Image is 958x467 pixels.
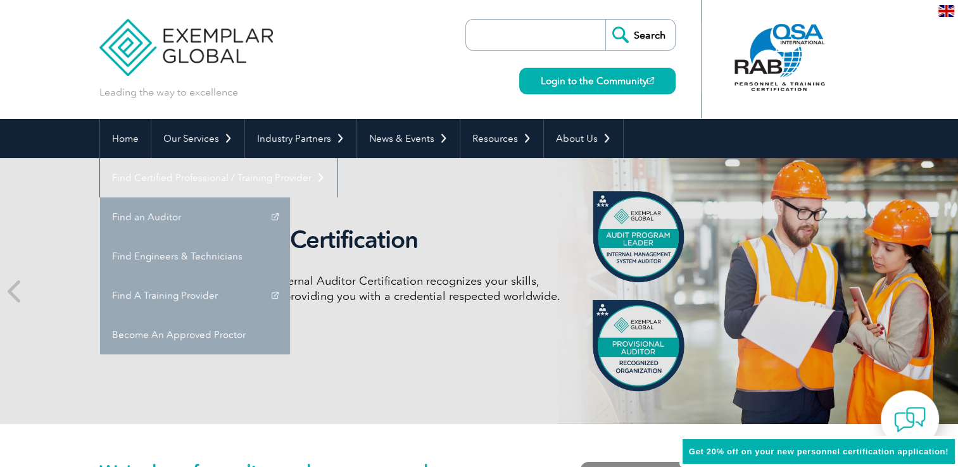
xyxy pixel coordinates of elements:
[100,119,151,158] a: Home
[544,119,623,158] a: About Us
[100,315,290,354] a: Become An Approved Proctor
[894,404,926,435] img: contact-chat.png
[100,276,290,315] a: Find A Training Provider
[245,119,356,158] a: Industry Partners
[938,5,954,17] img: en
[100,158,337,197] a: Find Certified Professional / Training Provider
[118,225,593,254] h2: Internal Auditor Certification
[519,68,676,94] a: Login to the Community
[605,20,675,50] input: Search
[100,197,290,237] a: Find an Auditor
[647,77,654,84] img: open_square.png
[151,119,244,158] a: Our Services
[460,119,543,158] a: Resources
[118,273,593,304] p: Discover how our redesigned Internal Auditor Certification recognizes your skills, achievements, ...
[689,447,949,456] span: Get 20% off on your new personnel certification application!
[100,237,290,276] a: Find Engineers & Technicians
[99,85,238,99] p: Leading the way to excellence
[357,119,460,158] a: News & Events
